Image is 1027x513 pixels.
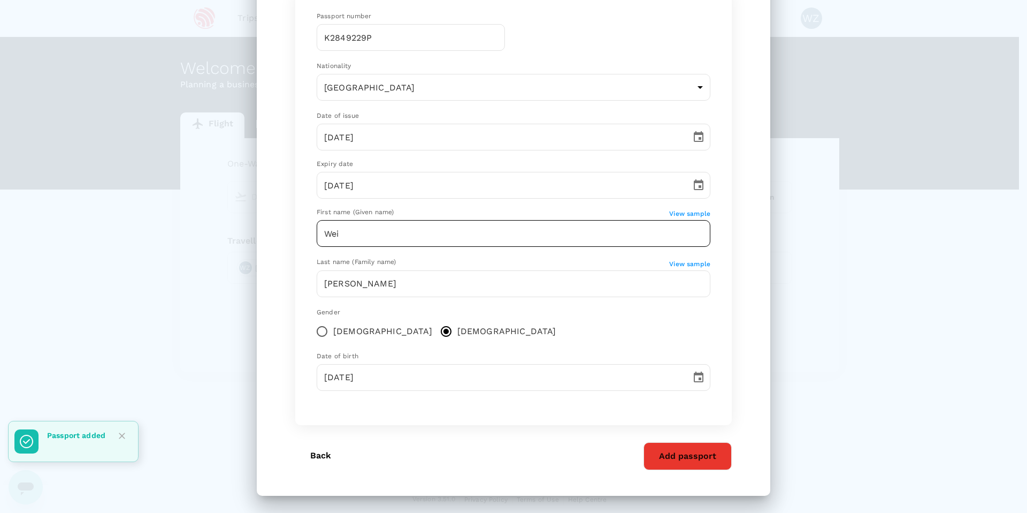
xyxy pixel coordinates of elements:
[317,159,710,170] div: Expiry date
[317,74,710,101] div: [GEOGRAPHIC_DATA]
[317,257,669,268] div: Last name (Family name)
[114,428,130,444] button: Close
[317,124,684,150] input: DD/MM/YYYY
[457,325,556,338] span: [DEMOGRAPHIC_DATA]
[317,364,684,391] input: DD/MM/YYYY
[317,207,669,218] div: First name (Given name)
[295,442,346,469] button: Back
[669,210,710,217] span: View sample
[317,111,710,122] div: Date of issue
[317,11,505,22] div: Passport number
[317,307,710,318] div: Gender
[317,172,684,199] input: DD/MM/YYYY
[317,61,710,72] div: Nationality
[688,126,709,148] button: Choose date, selected date is Jun 17, 2022
[643,442,732,470] button: Add passport
[317,351,710,362] div: Date of birth
[669,260,710,268] span: View sample
[47,430,105,441] p: Passport added
[688,367,709,388] button: Choose date, selected date is Jun 5, 1977
[333,325,432,338] span: [DEMOGRAPHIC_DATA]
[688,175,709,196] button: Choose date, selected date is Jun 17, 2032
